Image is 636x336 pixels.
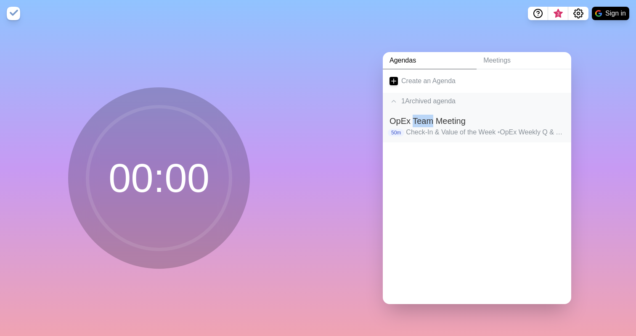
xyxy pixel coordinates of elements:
[555,10,562,17] span: 3
[548,7,568,20] button: What’s new
[595,10,602,17] img: google logo
[383,93,571,110] div: 1 Archived agenda
[7,7,20,20] img: timeblocks logo
[383,142,571,159] div: .
[592,7,629,20] button: Sign in
[383,52,477,69] a: Agendas
[498,129,500,136] span: •
[406,127,564,137] p: Check-In & Value of the Week OpEx Weekly Q & Headlines Individual Weekly Check-In 1 Individual We...
[388,129,404,136] p: 50m
[568,7,588,20] button: Settings
[390,115,564,127] h2: OpEx Team Meeting
[383,69,571,93] a: Create an Agenda
[528,7,548,20] button: Help
[477,52,571,69] a: Meetings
